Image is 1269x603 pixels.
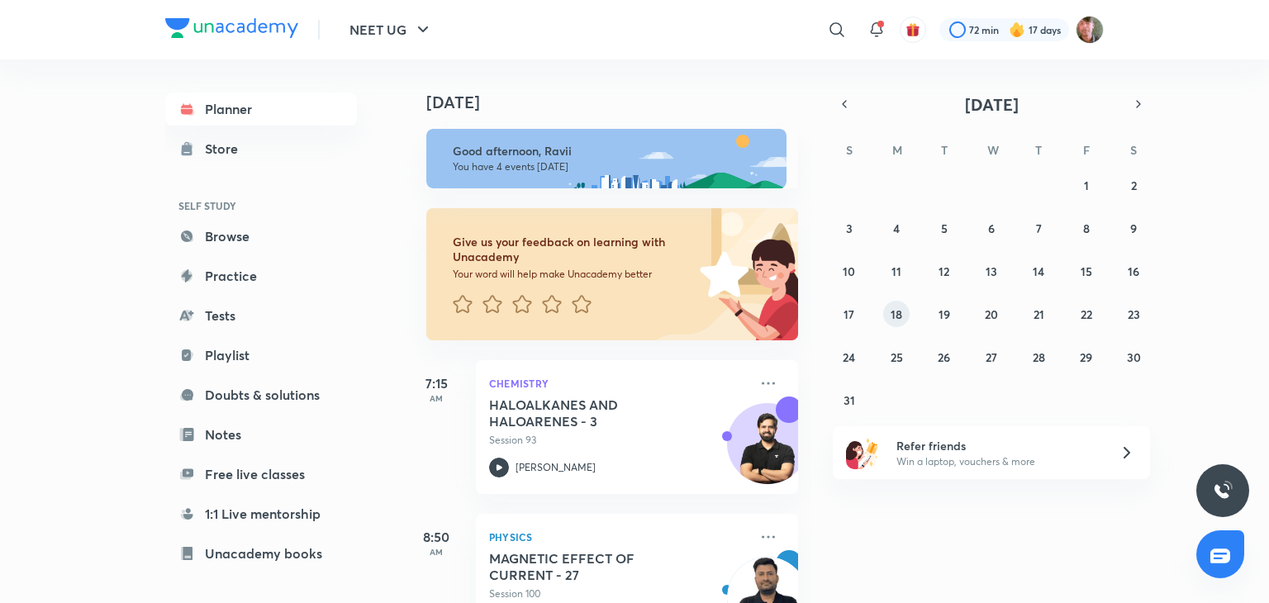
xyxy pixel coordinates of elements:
abbr: Wednesday [987,142,999,158]
h5: 8:50 [403,527,469,547]
button: August 14, 2025 [1025,258,1052,284]
img: referral [846,436,879,469]
abbr: August 21, 2025 [1034,306,1044,322]
abbr: August 14, 2025 [1033,264,1044,279]
a: Tests [165,299,357,332]
button: August 30, 2025 [1120,344,1147,370]
abbr: August 19, 2025 [939,306,950,322]
button: August 9, 2025 [1120,215,1147,241]
abbr: August 4, 2025 [893,221,900,236]
img: afternoon [426,129,787,188]
button: August 28, 2025 [1025,344,1052,370]
button: August 8, 2025 [1073,215,1100,241]
button: August 26, 2025 [931,344,958,370]
button: August 17, 2025 [836,301,863,327]
abbr: August 29, 2025 [1080,349,1092,365]
img: avatar [905,22,920,37]
button: August 25, 2025 [883,344,910,370]
button: August 10, 2025 [836,258,863,284]
p: AM [403,393,469,403]
abbr: August 12, 2025 [939,264,949,279]
button: [DATE] [856,93,1127,116]
button: August 24, 2025 [836,344,863,370]
h6: Give us your feedback on learning with Unacademy [453,235,694,264]
button: August 12, 2025 [931,258,958,284]
button: August 20, 2025 [978,301,1005,327]
abbr: August 16, 2025 [1128,264,1139,279]
abbr: August 10, 2025 [843,264,855,279]
p: Win a laptop, vouchers & more [896,454,1100,469]
p: Chemistry [489,373,749,393]
button: August 11, 2025 [883,258,910,284]
button: August 2, 2025 [1120,172,1147,198]
button: August 6, 2025 [978,215,1005,241]
abbr: Thursday [1035,142,1042,158]
h5: MAGNETIC EFFECT OF CURRENT - 27 [489,550,695,583]
img: Company Logo [165,18,298,38]
button: August 18, 2025 [883,301,910,327]
a: Free live classes [165,458,357,491]
abbr: August 3, 2025 [846,221,853,236]
a: Unacademy books [165,537,357,570]
button: NEET UG [340,13,443,46]
p: AM [403,547,469,557]
img: Avatar [728,412,807,491]
abbr: August 7, 2025 [1036,221,1042,236]
img: ttu [1213,481,1233,501]
abbr: August 20, 2025 [985,306,998,322]
p: Your word will help make Unacademy better [453,268,694,281]
abbr: Monday [892,142,902,158]
abbr: August 15, 2025 [1081,264,1092,279]
button: August 16, 2025 [1120,258,1147,284]
img: streak [1009,21,1025,38]
button: August 23, 2025 [1120,301,1147,327]
button: August 29, 2025 [1073,344,1100,370]
abbr: August 24, 2025 [843,349,855,365]
abbr: August 17, 2025 [844,306,854,322]
abbr: August 6, 2025 [988,221,995,236]
h5: 7:15 [403,373,469,393]
p: You have 4 events [DATE] [453,160,772,173]
a: Practice [165,259,357,292]
p: Session 93 [489,433,749,448]
button: August 7, 2025 [1025,215,1052,241]
button: August 31, 2025 [836,387,863,413]
button: August 1, 2025 [1073,172,1100,198]
abbr: August 28, 2025 [1033,349,1045,365]
a: Planner [165,93,357,126]
a: Playlist [165,339,357,372]
span: [DATE] [965,93,1019,116]
p: [PERSON_NAME] [516,460,596,475]
a: Doubts & solutions [165,378,357,411]
button: August 22, 2025 [1073,301,1100,327]
abbr: August 22, 2025 [1081,306,1092,322]
abbr: August 8, 2025 [1083,221,1090,236]
button: August 5, 2025 [931,215,958,241]
img: Ravii [1076,16,1104,44]
div: Store [205,139,248,159]
button: August 3, 2025 [836,215,863,241]
abbr: Tuesday [941,142,948,158]
a: 1:1 Live mentorship [165,497,357,530]
img: feedback_image [644,208,798,340]
button: avatar [900,17,926,43]
h4: [DATE] [426,93,815,112]
a: Store [165,132,357,165]
abbr: August 23, 2025 [1128,306,1140,322]
abbr: August 30, 2025 [1127,349,1141,365]
button: August 27, 2025 [978,344,1005,370]
button: August 4, 2025 [883,215,910,241]
a: Browse [165,220,357,253]
h5: HALOALKANES AND HALOARENES - 3 [489,396,695,430]
a: Notes [165,418,357,451]
h6: SELF STUDY [165,192,357,220]
button: August 21, 2025 [1025,301,1052,327]
p: Session 100 [489,586,749,601]
abbr: Saturday [1130,142,1137,158]
a: Company Logo [165,18,298,42]
abbr: August 5, 2025 [941,221,948,236]
abbr: August 13, 2025 [986,264,997,279]
button: August 15, 2025 [1073,258,1100,284]
abbr: August 26, 2025 [938,349,950,365]
abbr: August 11, 2025 [891,264,901,279]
